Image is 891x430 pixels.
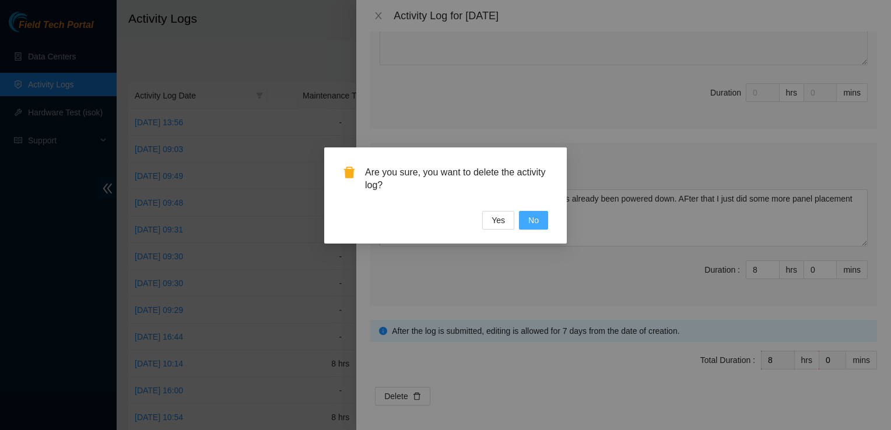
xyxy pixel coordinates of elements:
[519,211,548,230] button: No
[482,211,514,230] button: Yes
[365,166,548,192] span: Are you sure, you want to delete the activity log?
[492,214,505,227] span: Yes
[528,214,539,227] span: No
[343,166,356,179] span: delete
